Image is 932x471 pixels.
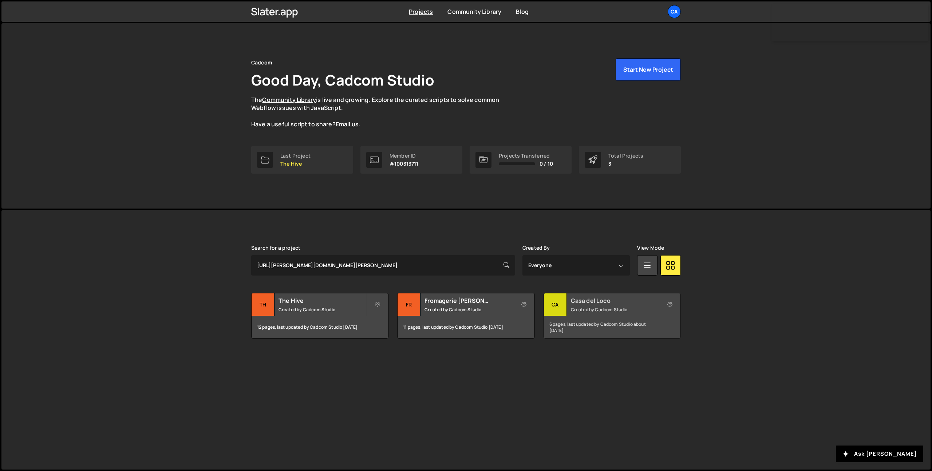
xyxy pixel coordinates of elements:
[251,245,300,251] label: Search for a project
[390,153,419,159] div: Member ID
[279,306,366,313] small: Created by Cadcom Studio
[398,316,534,338] div: 11 pages, last updated by Cadcom Studio [DATE]
[262,96,316,104] a: Community Library
[279,297,366,305] h2: The Hive
[447,8,501,16] a: Community Library
[616,58,681,81] button: Start New Project
[251,293,388,339] a: Th The Hive Created by Cadcom Studio 12 pages, last updated by Cadcom Studio [DATE]
[424,297,512,305] h2: Fromagerie [PERSON_NAME]
[571,306,659,313] small: Created by Cadcom Studio
[522,245,550,251] label: Created By
[608,153,643,159] div: Total Projects
[544,293,681,339] a: Ca Casa del Loco Created by Cadcom Studio 6 pages, last updated by Cadcom Studio about [DATE]
[280,161,311,167] p: The Hive
[409,8,433,16] a: Projects
[836,446,923,462] button: Ask [PERSON_NAME]
[398,293,420,316] div: Fr
[540,161,553,167] span: 0 / 10
[516,8,529,16] a: Blog
[668,5,681,18] a: Ca
[251,58,272,67] div: Cadcom
[251,96,513,128] p: The is live and growing. Explore the curated scripts to solve common Webflow issues with JavaScri...
[608,161,643,167] p: 3
[637,245,664,251] label: View Mode
[251,146,353,174] a: Last Project The Hive
[251,255,515,276] input: Type your project...
[397,293,534,339] a: Fr Fromagerie [PERSON_NAME] Created by Cadcom Studio 11 pages, last updated by Cadcom Studio [DATE]
[544,316,680,338] div: 6 pages, last updated by Cadcom Studio about [DATE]
[251,70,434,90] h1: Good Day, Cadcom Studio
[390,161,419,167] p: #100313711
[424,306,512,313] small: Created by Cadcom Studio
[336,120,359,128] a: Email us
[544,293,567,316] div: Ca
[252,293,275,316] div: Th
[252,316,388,338] div: 12 pages, last updated by Cadcom Studio [DATE]
[280,153,311,159] div: Last Project
[499,153,553,159] div: Projects Transferred
[571,297,659,305] h2: Casa del Loco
